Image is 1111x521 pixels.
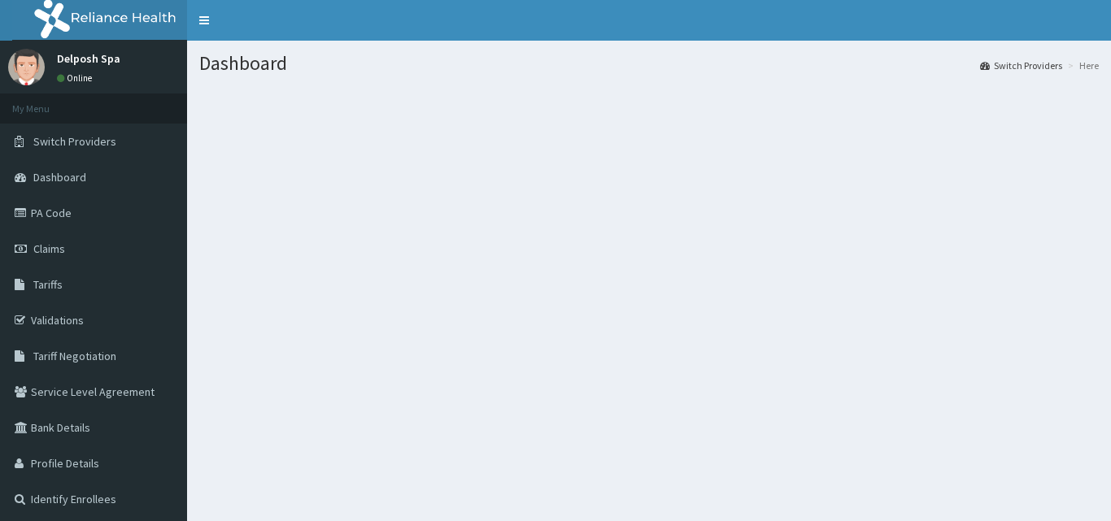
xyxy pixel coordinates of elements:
[57,72,96,84] a: Online
[33,277,63,292] span: Tariffs
[199,53,1099,74] h1: Dashboard
[33,241,65,256] span: Claims
[8,49,45,85] img: User Image
[1064,59,1099,72] li: Here
[33,170,86,185] span: Dashboard
[980,59,1062,72] a: Switch Providers
[33,349,116,363] span: Tariff Negotiation
[33,134,116,149] span: Switch Providers
[57,53,120,64] p: Delposh Spa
